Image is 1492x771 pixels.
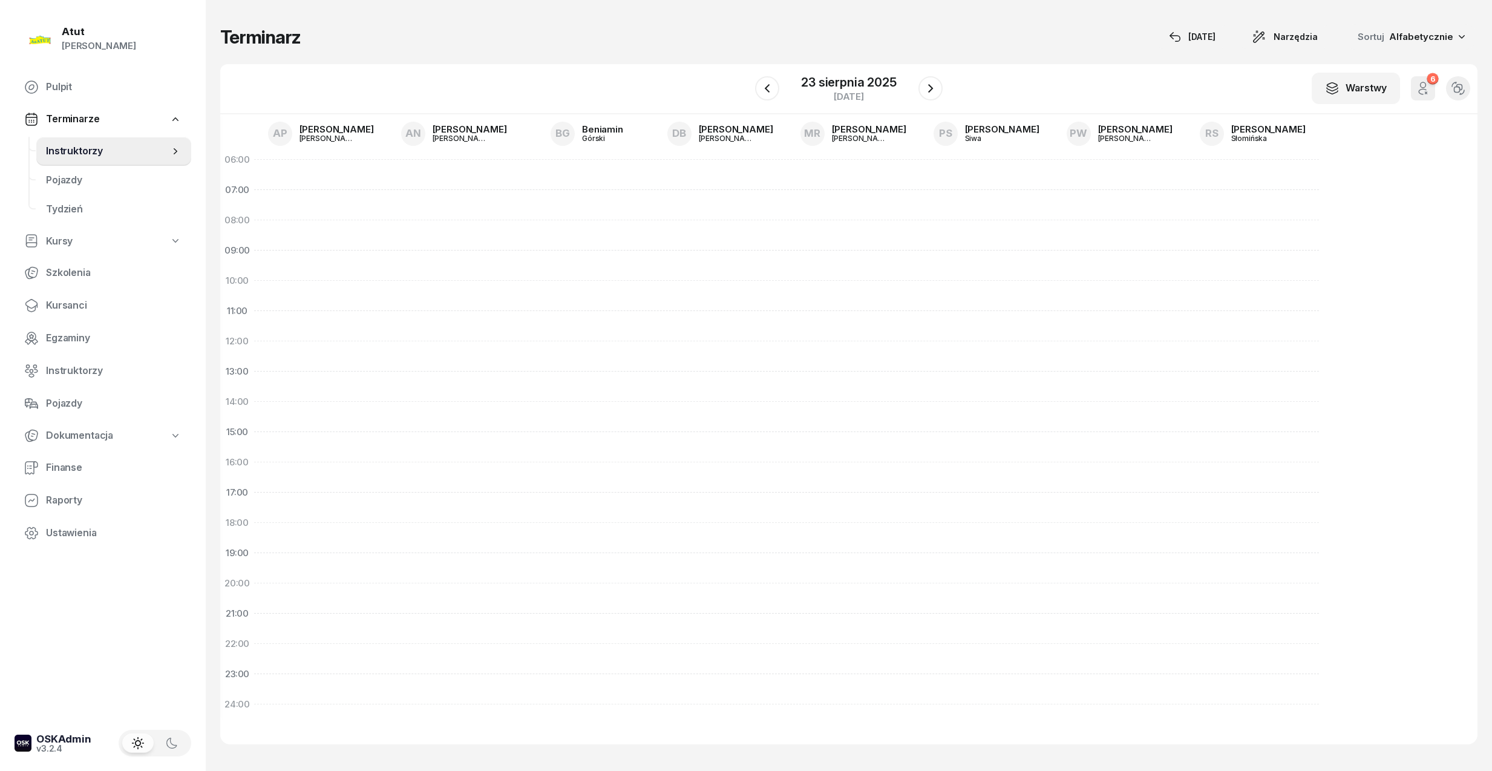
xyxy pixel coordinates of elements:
[15,519,191,548] a: Ustawienia
[1411,76,1435,100] button: 6
[220,508,254,538] div: 18:00
[1098,134,1156,142] div: [PERSON_NAME]
[46,363,182,379] span: Instruktorzy
[46,428,113,444] span: Dokumentacja
[220,659,254,689] div: 23:00
[1205,128,1219,139] span: RS
[15,453,191,482] a: Finanse
[15,228,191,255] a: Kursy
[299,125,374,134] div: [PERSON_NAME]
[220,326,254,356] div: 12:00
[15,389,191,418] a: Pojazdy
[1190,118,1315,149] a: RS[PERSON_NAME]Słomińska
[46,172,182,188] span: Pojazdy
[804,128,820,139] span: MR
[699,125,773,134] div: [PERSON_NAME]
[220,356,254,387] div: 13:00
[15,486,191,515] a: Raporty
[15,258,191,287] a: Szkolenia
[220,145,254,175] div: 06:00
[1427,73,1438,85] div: 6
[36,166,191,195] a: Pojazdy
[801,76,896,88] div: 23 sierpnia 2025
[46,111,99,127] span: Terminarze
[15,735,31,752] img: logo-xs-dark@2x.png
[46,143,169,159] span: Instruktorzy
[15,105,191,133] a: Terminarze
[220,689,254,720] div: 24:00
[791,118,916,149] a: MR[PERSON_NAME][PERSON_NAME]
[1312,73,1400,104] button: Warstwy
[62,38,136,54] div: [PERSON_NAME]
[36,744,91,753] div: v3.2.4
[258,118,384,149] a: AP[PERSON_NAME][PERSON_NAME]
[1389,31,1453,42] span: Alfabetycznie
[433,125,507,134] div: [PERSON_NAME]
[832,125,906,134] div: [PERSON_NAME]
[46,493,182,508] span: Raporty
[939,128,952,139] span: PS
[36,137,191,166] a: Instruktorzy
[1274,30,1318,44] span: Narzędzia
[801,92,896,101] div: [DATE]
[582,125,623,134] div: Beniamin
[220,205,254,235] div: 08:00
[1231,134,1289,142] div: Słomińska
[220,447,254,477] div: 16:00
[1358,29,1387,45] span: Sortuj
[965,125,1039,134] div: [PERSON_NAME]
[1241,25,1329,49] button: Narzędzia
[220,235,254,266] div: 09:00
[220,568,254,599] div: 20:00
[220,266,254,296] div: 10:00
[220,538,254,568] div: 19:00
[15,291,191,320] a: Kursanci
[924,118,1049,149] a: PS[PERSON_NAME]Siwa
[46,265,182,281] span: Szkolenia
[391,118,517,149] a: AN[PERSON_NAME][PERSON_NAME]
[220,175,254,205] div: 07:00
[36,734,91,744] div: OSKAdmin
[15,422,191,450] a: Dokumentacja
[220,26,301,48] h1: Terminarz
[15,356,191,385] a: Instruktorzy
[220,417,254,447] div: 15:00
[46,298,182,313] span: Kursanci
[1057,118,1182,149] a: PW[PERSON_NAME][PERSON_NAME]
[46,234,73,249] span: Kursy
[15,324,191,353] a: Egzaminy
[36,195,191,224] a: Tydzień
[46,525,182,541] span: Ustawienia
[433,134,491,142] div: [PERSON_NAME]
[405,128,421,139] span: AN
[46,460,182,476] span: Finanse
[299,134,358,142] div: [PERSON_NAME]
[555,128,570,139] span: BG
[220,477,254,508] div: 17:00
[1098,125,1173,134] div: [PERSON_NAME]
[46,202,182,217] span: Tydzień
[582,134,623,142] div: Górski
[46,330,182,346] span: Egzaminy
[1070,128,1087,139] span: PW
[220,629,254,659] div: 22:00
[1325,80,1387,96] div: Warstwy
[15,73,191,102] a: Pulpit
[672,128,686,139] span: DB
[1158,25,1226,49] button: [DATE]
[541,118,633,149] a: BGBeniaminGórski
[832,134,890,142] div: [PERSON_NAME]
[46,396,182,412] span: Pojazdy
[1169,30,1216,44] div: [DATE]
[46,79,182,95] span: Pulpit
[273,128,287,139] span: AP
[220,296,254,326] div: 11:00
[699,134,757,142] div: [PERSON_NAME]
[220,599,254,629] div: 21:00
[220,387,254,417] div: 14:00
[658,118,783,149] a: DB[PERSON_NAME][PERSON_NAME]
[1343,24,1477,50] button: Sortuj Alfabetycznie
[1231,125,1306,134] div: [PERSON_NAME]
[965,134,1023,142] div: Siwa
[62,27,136,37] div: Atut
